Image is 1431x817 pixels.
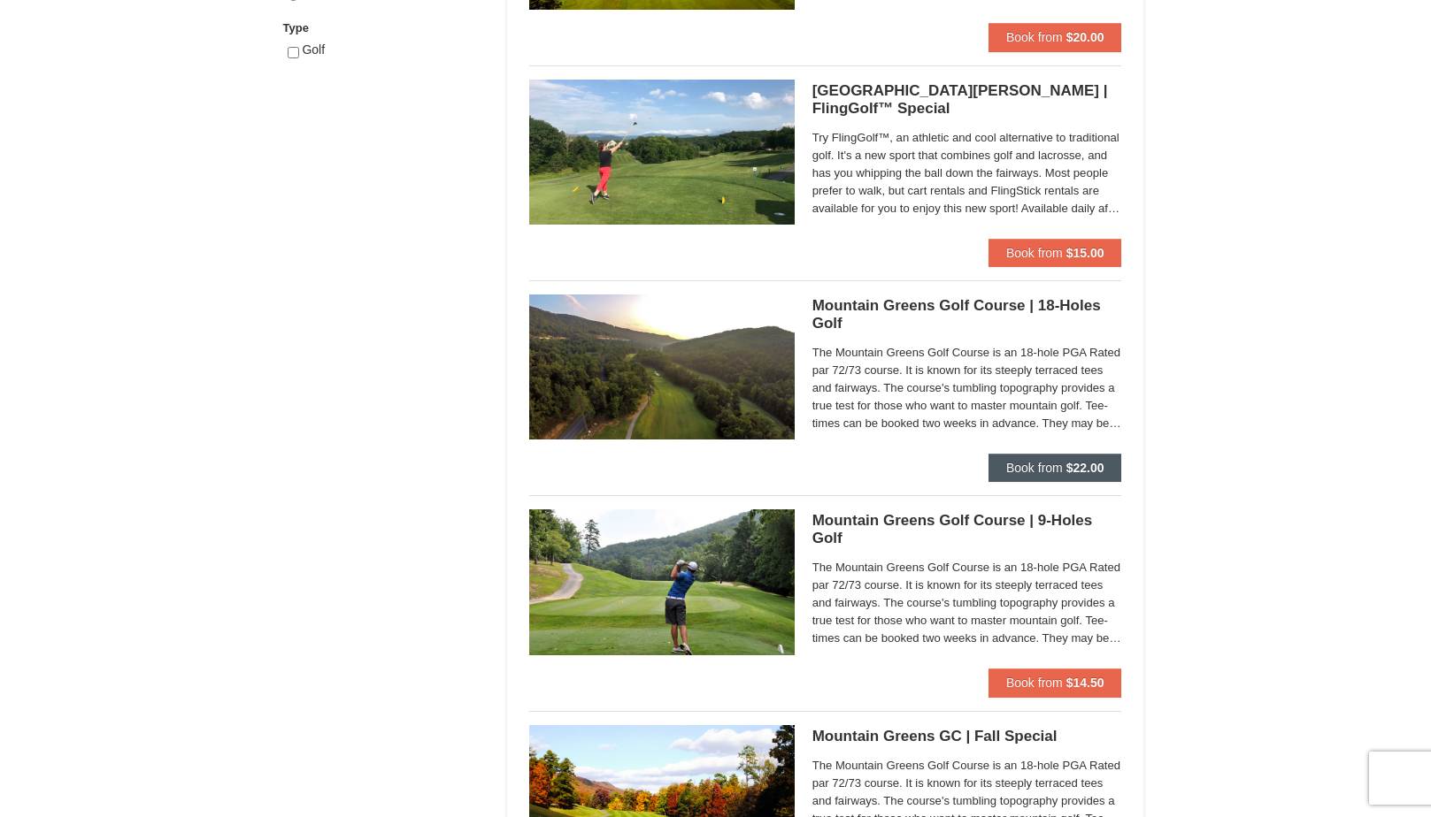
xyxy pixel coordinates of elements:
h5: Mountain Greens GC | Fall Special [812,728,1122,745]
span: Book from [1006,676,1063,690]
span: The Mountain Greens Golf Course is an 18-hole PGA Rated par 72/73 course. It is known for its ste... [812,344,1122,432]
h5: [GEOGRAPHIC_DATA][PERSON_NAME] | FlingGolf™ Special [812,82,1122,118]
span: The Mountain Greens Golf Course is an 18-hole PGA Rated par 72/73 course. It is known for its ste... [812,559,1122,647]
h5: Mountain Greens Golf Course | 18-Holes Golf [812,297,1122,332]
strong: Type [283,21,309,34]
span: Book from [1006,461,1063,475]
span: Golf [302,42,325,57]
img: 6619888-27-7e27a245.jpg [529,294,795,439]
span: Book from [1006,30,1063,44]
button: Book from $14.50 [989,668,1122,697]
span: Book from [1006,246,1063,260]
img: 6619888-35-9ba36b64.jpg [529,509,795,654]
strong: $22.00 [1066,461,1104,475]
button: Book from $15.00 [989,239,1122,267]
img: 6619859-84-1dcf4d15.jpg [529,80,795,225]
button: Book from $20.00 [989,23,1122,51]
span: Try FlingGolf™, an athletic and cool alternative to traditional golf. It's a new sport that combi... [812,129,1122,218]
strong: $14.50 [1066,676,1104,690]
button: Book from $22.00 [989,454,1122,482]
strong: $15.00 [1066,246,1104,260]
h5: Mountain Greens Golf Course | 9-Holes Golf [812,512,1122,547]
strong: $20.00 [1066,30,1104,44]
